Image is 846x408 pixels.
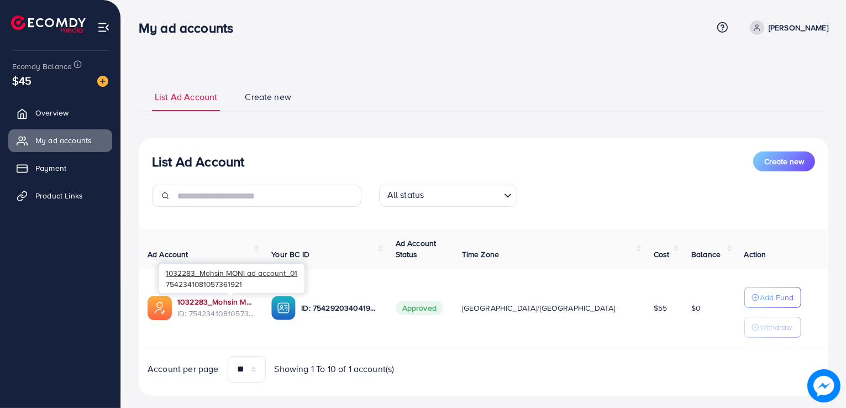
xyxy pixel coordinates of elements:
a: Overview [8,102,112,124]
span: Account per page [148,363,219,375]
span: Payment [35,163,66,174]
img: menu [97,21,110,34]
h3: List Ad Account [152,154,244,170]
span: $0 [691,302,701,313]
a: 1032283_Mohsin MONI ad account_01 [177,296,254,307]
span: Approved [396,301,443,315]
span: 1032283_Mohsin MONI ad account_01 [166,268,297,278]
span: My ad accounts [35,135,92,146]
img: ic-ba-acc.ded83a64.svg [271,296,296,320]
span: $45 [10,69,34,92]
input: Search for option [427,187,499,204]
h3: My ad accounts [139,20,242,36]
span: Action [744,249,766,260]
span: Showing 1 To 10 of 1 account(s) [275,363,395,375]
div: Search for option [379,185,517,207]
div: 7542341081057361921 [159,264,304,293]
span: Product Links [35,190,83,201]
span: Time Zone [462,249,499,260]
img: image [807,369,840,402]
a: My ad accounts [8,129,112,151]
p: [PERSON_NAME] [769,21,828,34]
span: Balance [691,249,721,260]
a: [PERSON_NAME] [745,20,828,35]
img: image [97,76,108,87]
span: ID: 7542341081057361921 [177,308,254,319]
img: logo [11,15,86,33]
button: Add Fund [744,287,801,308]
p: Add Fund [760,291,794,304]
span: [GEOGRAPHIC_DATA]/[GEOGRAPHIC_DATA] [462,302,616,313]
button: Create new [753,151,815,171]
span: Ecomdy Balance [12,61,72,72]
span: Cost [654,249,670,260]
a: Product Links [8,185,112,207]
span: Overview [35,107,69,118]
p: ID: 7542920340419346439 [301,301,377,315]
span: Create new [245,91,291,103]
span: Your BC ID [271,249,309,260]
button: Withdraw [744,317,801,338]
span: Ad Account [148,249,188,260]
a: Payment [8,157,112,179]
span: Ad Account Status [396,238,437,260]
span: $55 [654,302,667,313]
img: ic-ads-acc.e4c84228.svg [148,296,172,320]
span: All status [385,186,427,204]
span: List Ad Account [155,91,217,103]
p: Withdraw [760,321,792,334]
span: Create new [764,156,804,167]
